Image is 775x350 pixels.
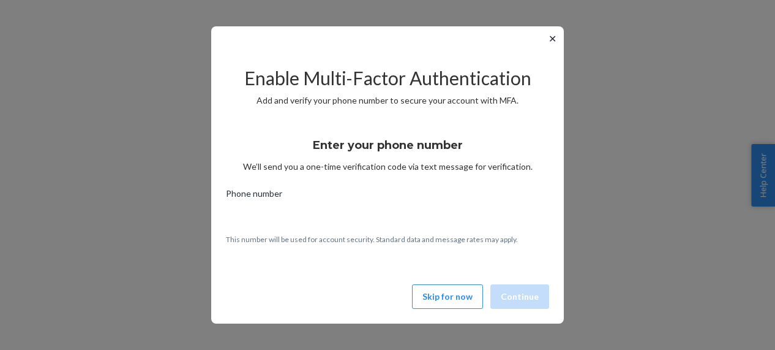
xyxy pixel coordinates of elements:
h2: Enable Multi-Factor Authentication [226,68,549,88]
button: ✕ [546,31,559,46]
span: Phone number [226,188,282,205]
button: Skip for now [412,284,483,309]
h3: Enter your phone number [313,137,463,153]
div: We’ll send you a one-time verification code via text message for verification. [226,127,549,173]
p: Add and verify your phone number to secure your account with MFA. [226,94,549,107]
p: This number will be used for account security. Standard data and message rates may apply. [226,234,549,245]
button: Continue [490,284,549,309]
